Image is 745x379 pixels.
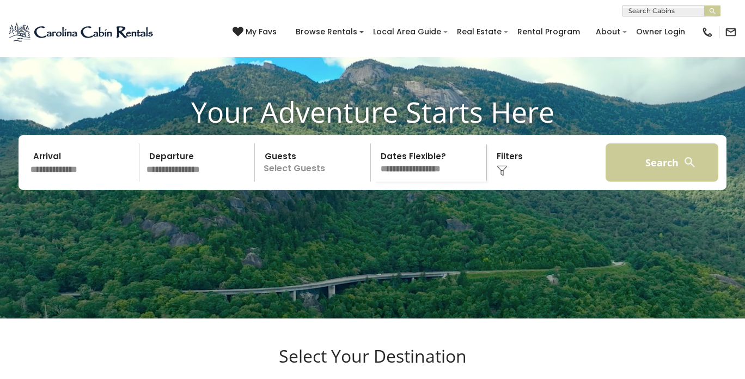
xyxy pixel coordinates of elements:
[233,26,279,38] a: My Favs
[497,165,508,176] img: filter--v1.png
[246,26,277,38] span: My Favs
[8,95,737,129] h1: Your Adventure Starts Here
[590,23,626,40] a: About
[368,23,447,40] a: Local Area Guide
[701,26,713,38] img: phone-regular-black.png
[8,21,155,43] img: Blue-2.png
[725,26,737,38] img: mail-regular-black.png
[631,23,691,40] a: Owner Login
[451,23,507,40] a: Real Estate
[683,155,697,169] img: search-regular-white.png
[290,23,363,40] a: Browse Rentals
[512,23,585,40] a: Rental Program
[258,143,370,182] p: Select Guests
[606,143,718,182] button: Search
